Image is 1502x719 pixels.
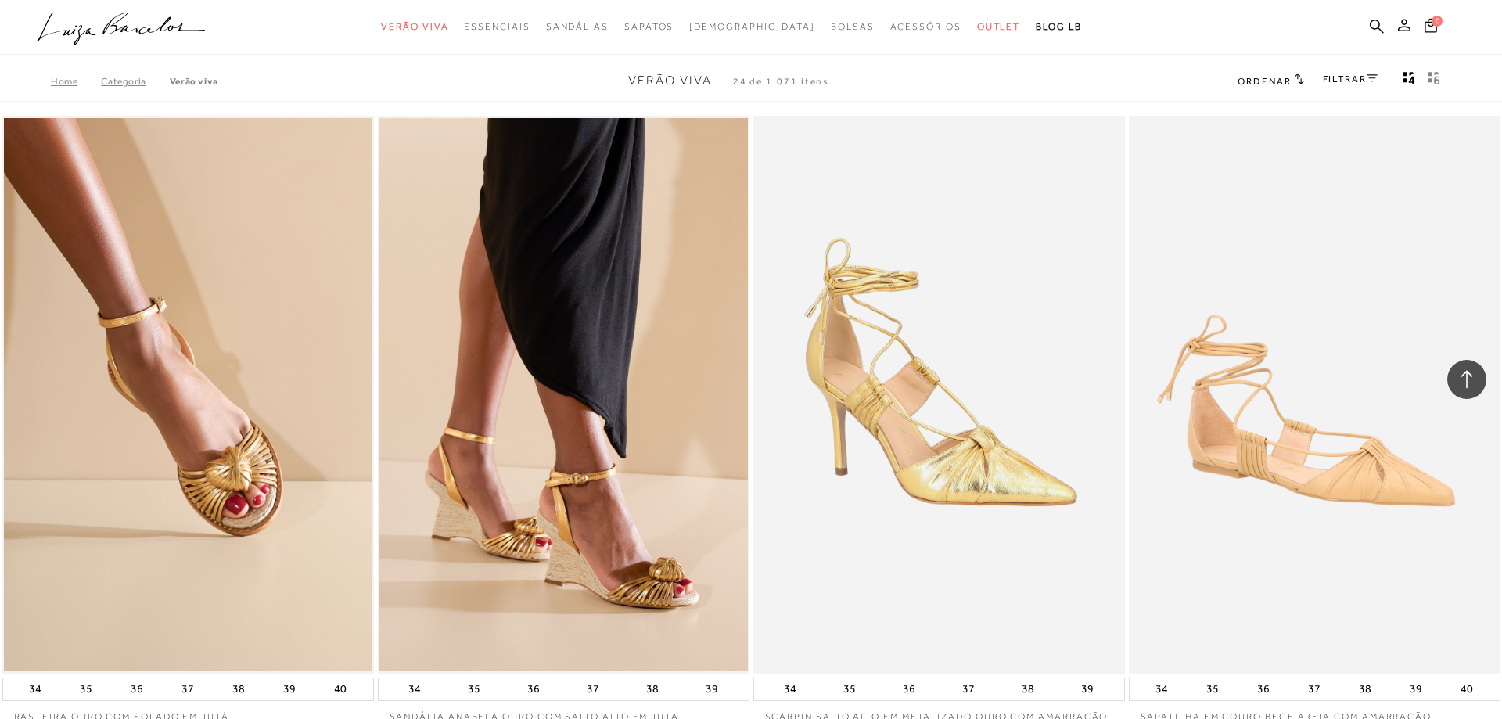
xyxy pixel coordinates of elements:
button: 38 [228,678,250,700]
button: 34 [779,678,801,700]
button: 40 [329,678,351,700]
a: noSubCategoriesText [890,13,961,41]
a: BLOG LB [1036,13,1081,41]
a: noSubCategoriesText [624,13,674,41]
span: Outlet [977,21,1021,32]
span: Sapatos [624,21,674,32]
button: 38 [1017,678,1039,700]
button: 37 [177,678,199,700]
a: SAPATILHA EM COURO BEGE AREIA COM AMARRAÇÃO SAPATILHA EM COURO BEGE AREIA COM AMARRAÇÃO [1130,118,1499,671]
button: 35 [463,678,485,700]
img: RASTEIRA OURO COM SOLADO EM JUTÁ [4,118,372,671]
button: 36 [126,678,148,700]
span: [DEMOGRAPHIC_DATA] [689,21,815,32]
a: Home [51,76,101,87]
img: SANDÁLIA ANABELA OURO COM SALTO ALTO EM JUTA [379,118,748,671]
span: 0 [1432,16,1443,27]
span: Sandálias [546,21,609,32]
span: Bolsas [831,21,875,32]
button: 37 [1303,678,1325,700]
button: 36 [898,678,920,700]
button: 40 [1456,678,1478,700]
a: FILTRAR [1323,74,1378,84]
a: noSubCategoriesText [464,13,530,41]
button: 34 [404,678,426,700]
span: Ordenar [1238,76,1291,87]
span: 24 de 1.071 itens [733,76,830,87]
button: 35 [839,678,861,700]
span: Essenciais [464,21,530,32]
button: 35 [75,678,97,700]
a: noSubCategoriesText [831,13,875,41]
img: SCARPIN SALTO ALTO EM METALIZADO OURO COM AMARRAÇÃO [755,118,1123,671]
button: 36 [1252,678,1274,700]
span: Acessórios [890,21,961,32]
a: SANDÁLIA ANABELA OURO COM SALTO ALTO EM JUTA SANDÁLIA ANABELA OURO COM SALTO ALTO EM JUTA [379,118,748,671]
button: 39 [278,678,300,700]
button: 37 [582,678,604,700]
button: 39 [1076,678,1098,700]
span: Verão Viva [628,74,712,88]
a: noSubCategoriesText [381,13,448,41]
button: 34 [24,678,46,700]
button: 0 [1420,17,1442,38]
button: 35 [1202,678,1224,700]
a: Categoria [101,76,169,87]
button: 34 [1151,678,1173,700]
a: noSubCategoriesText [689,13,815,41]
span: Verão Viva [381,21,448,32]
button: Mostrar 4 produtos por linha [1398,70,1420,91]
button: gridText6Desc [1423,70,1445,91]
span: BLOG LB [1036,21,1081,32]
button: 36 [523,678,544,700]
img: SAPATILHA EM COURO BEGE AREIA COM AMARRAÇÃO [1130,118,1499,671]
a: noSubCategoriesText [546,13,609,41]
button: 38 [1354,678,1376,700]
button: 38 [641,678,663,700]
a: noSubCategoriesText [977,13,1021,41]
button: 39 [701,678,723,700]
button: 37 [958,678,979,700]
a: SCARPIN SALTO ALTO EM METALIZADO OURO COM AMARRAÇÃO SCARPIN SALTO ALTO EM METALIZADO OURO COM AMA... [755,118,1123,671]
a: Verão Viva [170,76,218,87]
button: 39 [1405,678,1427,700]
a: RASTEIRA OURO COM SOLADO EM JUTÁ RASTEIRA OURO COM SOLADO EM JUTÁ [4,118,372,671]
